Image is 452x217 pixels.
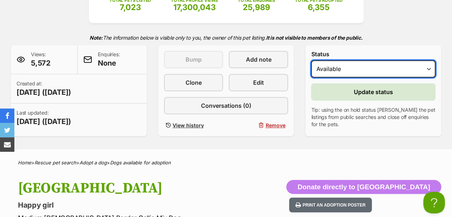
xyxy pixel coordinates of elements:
span: 25,989 [243,3,270,12]
span: [DATE] ([DATE]) [17,87,71,97]
span: 17,300,043 [173,3,216,12]
span: Edit [253,78,264,87]
span: Add note [246,55,271,64]
span: 7,023 [120,3,141,12]
h1: [GEOGRAPHIC_DATA] [18,180,276,196]
span: View history [173,121,204,129]
span: Update status [354,88,393,96]
a: Dogs available for adoption [110,160,171,165]
p: Views: [31,51,51,68]
span: None [98,58,120,68]
p: Enquiries: [98,51,120,68]
a: Adopt a dog [79,160,107,165]
button: Print an adoption poster [289,198,372,212]
p: The information below is visible only to you, the owner of this pet listing. [11,30,441,45]
strong: Note: [90,35,103,41]
span: 6,355 [308,3,330,12]
a: Rescue pet search [35,160,76,165]
a: View history [164,120,223,130]
p: Happy girl [18,200,276,210]
span: [DATE] ([DATE]) [17,116,71,127]
iframe: Help Scout Beacon - Open [423,192,445,213]
span: Clone [186,78,202,87]
span: 5,572 [31,58,51,68]
button: Remove [229,120,288,130]
a: Clone [164,74,223,91]
button: Donate directly to [GEOGRAPHIC_DATA] [286,180,441,194]
a: Home [18,160,31,165]
strong: It is not visible to members of the public. [266,35,363,41]
p: Last updated: [17,109,71,127]
span: Conversations (0) [201,101,251,110]
button: Update status [311,83,435,101]
span: Remove [265,121,285,129]
a: Add note [229,51,288,68]
span: Bump [186,55,202,64]
label: Status [311,51,435,57]
p: Tip: using the on hold status [PERSON_NAME] the pet listings from public searches and close off e... [311,106,435,128]
p: Created at: [17,80,71,97]
a: Conversations (0) [164,97,288,114]
a: Edit [229,74,288,91]
button: Bump [164,51,223,68]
